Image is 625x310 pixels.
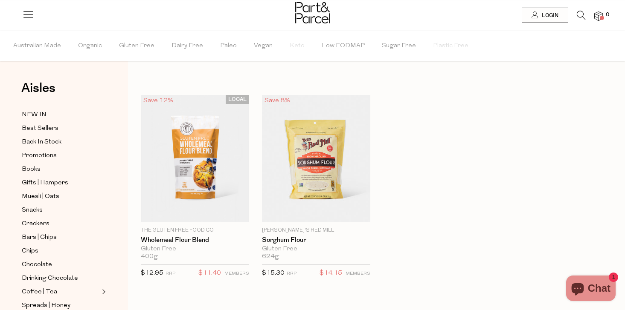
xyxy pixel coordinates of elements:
[22,164,41,175] span: Books
[141,245,249,253] div: Gluten Free
[224,271,249,276] small: MEMBERS
[198,268,221,279] span: $11.40
[22,232,99,243] a: Bars | Chips
[22,164,99,175] a: Books
[346,271,370,276] small: MEMBERS
[22,151,57,161] span: Promotions
[290,31,305,61] span: Keto
[172,31,203,61] span: Dairy Free
[22,260,52,270] span: Chocolate
[22,259,99,270] a: Chocolate
[262,270,285,276] span: $15.30
[220,31,237,61] span: Paleo
[141,270,163,276] span: $12.95
[522,8,568,23] a: Login
[262,95,370,223] img: Sorghum Flour
[564,276,618,303] inbox-online-store-chat: Shopify online store chat
[141,253,158,261] span: 400g
[262,227,370,234] p: [PERSON_NAME]'s Red Mill
[141,236,249,244] a: Wholemeal Flour Blend
[322,31,365,61] span: Low FODMAP
[262,253,279,261] span: 624g
[22,246,99,256] a: Chips
[22,205,43,215] span: Snacks
[22,123,99,134] a: Best Sellers
[254,31,273,61] span: Vegan
[22,219,49,229] span: Crackers
[22,287,99,297] a: Coffee | Tea
[22,192,59,202] span: Muesli | Oats
[141,227,249,234] p: The Gluten Free Food Co
[262,236,370,244] a: Sorghum Flour
[78,31,102,61] span: Organic
[594,11,603,20] a: 0
[22,150,99,161] a: Promotions
[22,110,47,120] span: NEW IN
[22,246,38,256] span: Chips
[141,95,249,223] img: Wholemeal Flour Blend
[262,245,370,253] div: Gluten Free
[166,271,175,276] small: RRP
[22,123,58,134] span: Best Sellers
[22,287,57,297] span: Coffee | Tea
[21,79,55,98] span: Aisles
[433,31,468,61] span: Plastic Free
[320,268,342,279] span: $14.15
[21,82,55,103] a: Aisles
[22,109,99,120] a: NEW IN
[141,95,176,106] div: Save 12%
[22,273,99,284] a: Drinking Chocolate
[22,137,61,147] span: Back In Stock
[382,31,416,61] span: Sugar Free
[13,31,61,61] span: Australian Made
[540,12,558,19] span: Login
[295,2,330,23] img: Part&Parcel
[262,95,293,106] div: Save 8%
[22,218,99,229] a: Crackers
[226,95,249,104] span: LOCAL
[22,178,99,188] a: Gifts | Hampers
[22,137,99,147] a: Back In Stock
[287,271,297,276] small: RRP
[119,31,154,61] span: Gluten Free
[22,232,57,243] span: Bars | Chips
[22,191,99,202] a: Muesli | Oats
[100,287,106,297] button: Expand/Collapse Coffee | Tea
[22,178,68,188] span: Gifts | Hampers
[22,205,99,215] a: Snacks
[22,273,78,284] span: Drinking Chocolate
[604,11,611,19] span: 0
